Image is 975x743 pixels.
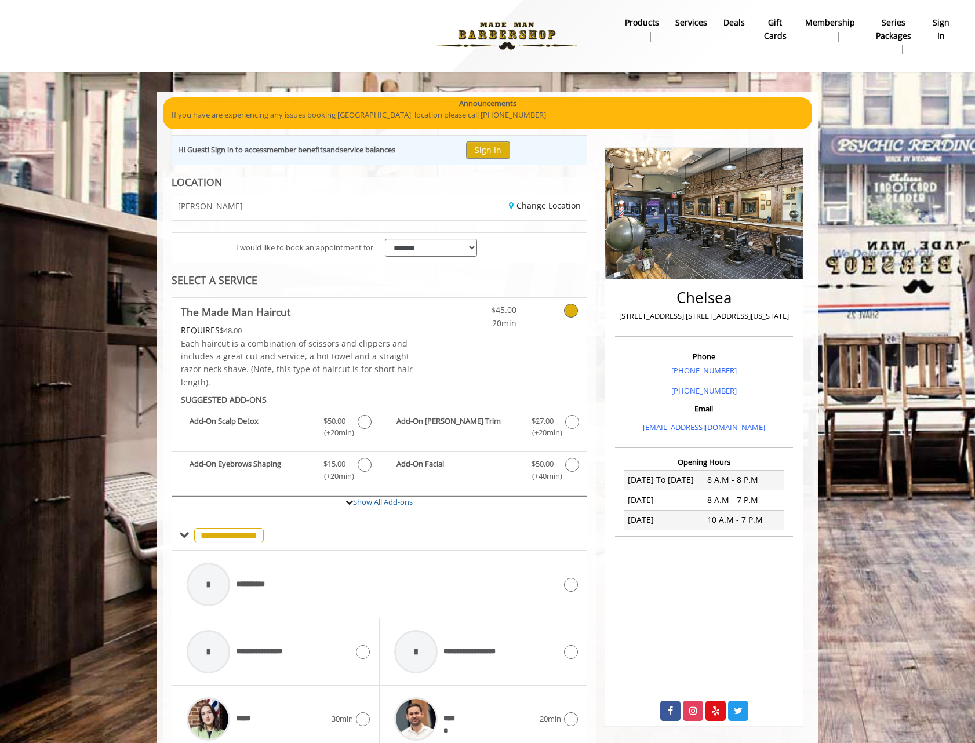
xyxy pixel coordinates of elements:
[871,16,916,42] b: Series packages
[625,16,659,29] b: products
[532,458,554,470] span: $50.00
[190,415,312,439] b: Add-On Scalp Detox
[509,200,581,211] a: Change Location
[178,202,243,210] span: [PERSON_NAME]
[753,14,796,57] a: Gift cardsgift cards
[615,458,793,466] h3: Opening Hours
[178,415,373,442] label: Add-On Scalp Detox
[466,141,510,158] button: Sign In
[236,242,373,254] span: I would like to book an appointment for
[624,490,704,510] td: [DATE]
[805,16,855,29] b: Membership
[671,365,737,376] a: [PHONE_NUMBER]
[318,427,352,439] span: (+20min )
[525,427,559,439] span: (+20min )
[190,458,312,482] b: Add-On Eyebrows Shaping
[323,415,345,427] span: $50.00
[704,510,784,530] td: 10 A.M - 7 P.M
[723,16,745,29] b: Deals
[624,510,704,530] td: [DATE]
[172,275,587,286] div: SELECT A SERVICE
[667,14,715,45] a: ServicesServices
[540,713,561,725] span: 20min
[933,16,950,42] b: sign in
[396,415,519,439] b: Add-On [PERSON_NAME] Trim
[761,16,788,42] b: gift cards
[863,14,925,57] a: Series packagesSeries packages
[332,713,353,725] span: 30min
[181,394,267,405] b: SUGGESTED ADD-ONS
[715,14,753,45] a: DealsDeals
[353,497,413,507] a: Show All Add-ons
[532,415,554,427] span: $27.00
[525,470,559,482] span: (+40min )
[178,144,395,156] div: Hi Guest! Sign in to access and
[671,385,737,396] a: [PHONE_NUMBER]
[797,14,863,45] a: MembershipMembership
[617,14,667,45] a: Productsproducts
[181,324,414,337] div: $48.00
[448,317,516,330] span: 20min
[618,352,790,360] h3: Phone
[704,470,784,490] td: 8 A.M - 8 P.M
[267,144,326,155] b: member benefits
[704,490,784,510] td: 8 A.M - 7 P.M
[178,458,373,485] label: Add-On Eyebrows Shaping
[172,389,587,497] div: The Made Man Haircut Add-onS
[172,109,803,121] p: If you have are experiencing any issues booking [GEOGRAPHIC_DATA] location please call [PHONE_NUM...
[385,415,580,442] label: Add-On Beard Trim
[172,175,222,189] b: LOCATION
[448,304,516,316] span: $45.00
[618,310,790,322] p: [STREET_ADDRESS],[STREET_ADDRESS][US_STATE]
[618,289,790,306] h2: Chelsea
[618,405,790,413] h3: Email
[318,470,352,482] span: (+20min )
[181,325,220,336] span: This service needs some Advance to be paid before we block your appointment
[624,470,704,490] td: [DATE] To [DATE]
[427,4,587,68] img: Made Man Barbershop logo
[385,458,580,485] label: Add-On Facial
[675,16,707,29] b: Services
[323,458,345,470] span: $15.00
[340,144,395,155] b: service balances
[925,14,958,45] a: sign insign in
[181,304,290,320] b: The Made Man Haircut
[459,97,516,110] b: Announcements
[396,458,519,482] b: Add-On Facial
[643,422,765,432] a: [EMAIL_ADDRESS][DOMAIN_NAME]
[181,338,413,388] span: Each haircut is a combination of scissors and clippers and includes a great cut and service, a ho...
